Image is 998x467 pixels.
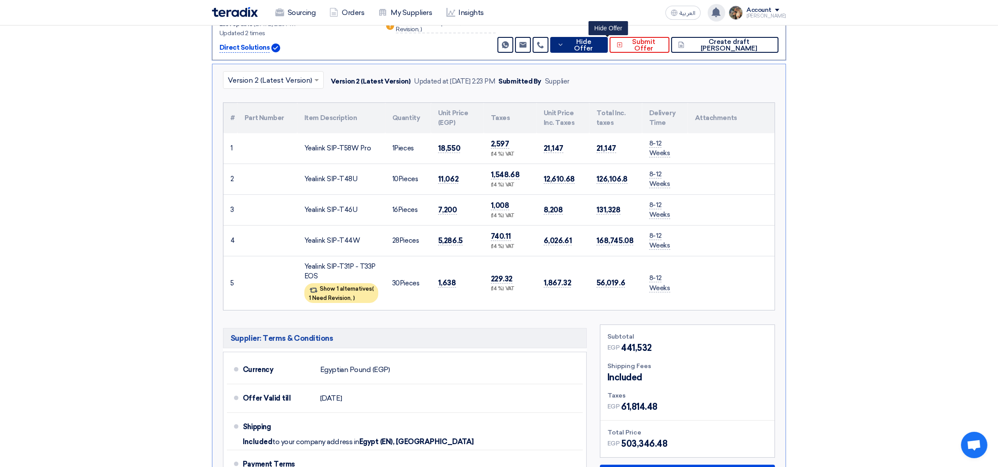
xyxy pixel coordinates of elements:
div: Egyptian Pound (EGP) [320,361,390,378]
div: Show 1 alternatives [304,283,378,303]
div: Account [746,7,771,14]
span: 5,286.5 [438,236,463,245]
span: 30 [392,279,400,287]
th: Unit Price Inc. Taxes [537,103,589,133]
div: Yealink SIP-T31P - T33P EOS [304,262,378,281]
th: Attachments [688,103,775,133]
span: 441,532 [621,341,652,354]
span: to your company address in [272,438,359,446]
span: 2,597 [491,139,509,149]
span: 18,550 [438,144,460,153]
span: العربية [680,10,695,16]
span: Egypt (EN), [GEOGRAPHIC_DATA] [359,438,474,446]
img: file_1710751448746.jpg [729,6,743,20]
td: Pieces [385,256,431,310]
div: Total Price [607,428,768,437]
span: 8-12 Weeks [649,139,670,158]
span: 21,147 [596,144,616,153]
div: Hide Offer [589,21,628,35]
span: 1 [392,144,395,152]
div: Yealink SIP-T58W Pro [304,143,378,153]
div: (14 %) VAT [491,212,530,220]
div: Version 2 (Latest Version) [331,77,411,87]
td: 1 [223,133,238,164]
div: Taxes [607,391,768,400]
div: Yealink SIP-T46U [304,205,378,215]
td: Pieces [385,194,431,225]
div: (14 %) VAT [491,151,530,158]
a: Sourcing [268,3,322,22]
span: 1 Need Revision, [396,19,480,33]
span: 28 [392,237,399,244]
th: Total Inc. taxes [589,103,642,133]
span: 168,745.08 [596,236,633,245]
span: 56,019.6 [596,278,625,288]
span: Submit Offer [625,39,662,52]
div: 1 Alternatives Proposed [396,20,495,33]
div: Updated 2 times [219,29,374,38]
span: 1,638 [438,278,456,288]
div: Supplier [545,77,570,87]
span: 229.32 [491,274,512,284]
div: Open chat [961,432,987,458]
td: 4 [223,225,238,256]
th: Item Description [297,103,385,133]
span: 8,208 [544,205,563,215]
button: العربية [665,6,701,20]
span: 16 [392,206,398,214]
div: Shipping [243,416,313,438]
img: Verified Account [271,44,280,52]
div: (14 %) VAT [491,243,530,251]
div: Yealink SIP-T44W [304,236,378,246]
th: Part Number [238,103,297,133]
span: 503,346.48 [621,437,667,450]
span: 1 Need Revision, [309,295,352,301]
div: Submitted By [499,77,541,87]
th: Unit Price (EGP) [431,103,484,133]
button: Hide Offer [550,37,608,53]
span: EGP [607,402,620,411]
span: 12,610.68 [544,175,575,184]
span: Included [607,371,642,384]
span: 131,328 [596,205,621,215]
span: 10 [392,175,398,183]
span: 1,867.32 [544,278,571,288]
td: 2 [223,164,238,194]
span: 740.11 [491,232,511,241]
th: Quantity [385,103,431,133]
div: (14 %) VAT [491,285,530,293]
button: Submit Offer [610,37,669,53]
td: Pieces [385,225,431,256]
span: ) [353,295,355,301]
div: Updated at [DATE] 2:23 PM [414,77,495,87]
div: Offer Valid till [243,388,313,409]
a: My Suppliers [371,3,439,22]
span: ) [420,26,422,33]
span: 8-12 Weeks [649,232,670,250]
button: Create draft [PERSON_NAME] [671,37,779,53]
span: [DATE] [320,394,342,403]
span: 7,200 [438,205,457,215]
div: Subtotal [607,332,768,341]
span: 61,814.48 [621,400,658,413]
div: Shipping Fees [607,361,768,371]
div: Currency [243,359,313,380]
span: 11,062 [438,175,458,184]
span: EGP [607,343,620,352]
td: Pieces [385,133,431,164]
img: Teradix logo [212,7,258,17]
span: EGP [607,439,620,448]
div: Yealink SIP-T48U [304,174,378,184]
div: [PERSON_NAME] [746,14,786,18]
a: Insights [439,3,491,22]
span: Included [243,438,272,446]
th: Delivery Time [642,103,688,133]
span: 1,008 [491,201,509,210]
span: 126,106.8 [596,175,628,184]
span: 6,026.61 [544,236,572,245]
th: # [223,103,238,133]
span: 8-12 Weeks [649,201,670,219]
div: (14 %) VAT [491,182,530,189]
span: Create draft [PERSON_NAME] [687,39,771,52]
span: Hide Offer [566,39,601,52]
